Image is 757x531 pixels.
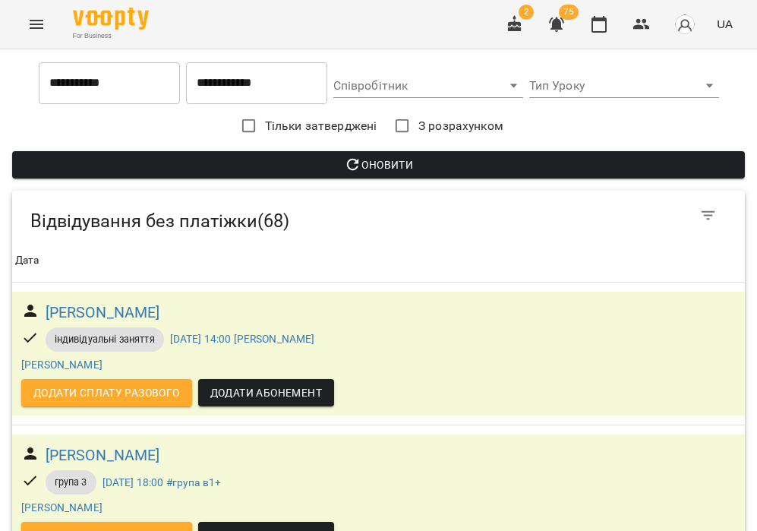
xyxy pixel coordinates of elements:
span: For Business [73,31,149,41]
span: З розрахунком [418,117,503,135]
button: Оновити [12,151,745,179]
button: Фільтр [690,198,727,234]
a: [DATE] 18:00 #група в1+ [103,476,221,488]
span: Додати Абонемент [210,384,322,402]
a: [PERSON_NAME] [46,301,160,324]
span: Додати сплату разового [33,384,180,402]
span: UA [717,16,733,32]
span: 75 [559,5,579,20]
div: Дата [15,251,39,270]
span: індивідуальні заняття [46,333,164,346]
button: UA [711,10,739,38]
button: Menu [18,6,55,43]
a: [PERSON_NAME] [21,359,103,371]
h5: Відвідування без платіжки ( 68 ) [30,210,490,233]
img: Voopty Logo [73,8,149,30]
span: Оновити [24,156,733,174]
a: [PERSON_NAME] [46,444,160,467]
span: 2 [519,5,534,20]
a: [PERSON_NAME] [21,501,103,514]
span: Дата [15,251,742,270]
a: [DATE] 14:00 [PERSON_NAME] [170,333,315,345]
span: Тільки затверджені [265,117,377,135]
div: Table Toolbar [12,191,745,239]
button: Додати сплату разового [21,379,192,406]
img: avatar_s.png [674,14,695,35]
div: Sort [15,251,39,270]
span: група 3 [46,476,96,489]
button: Додати Абонемент [198,379,334,406]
